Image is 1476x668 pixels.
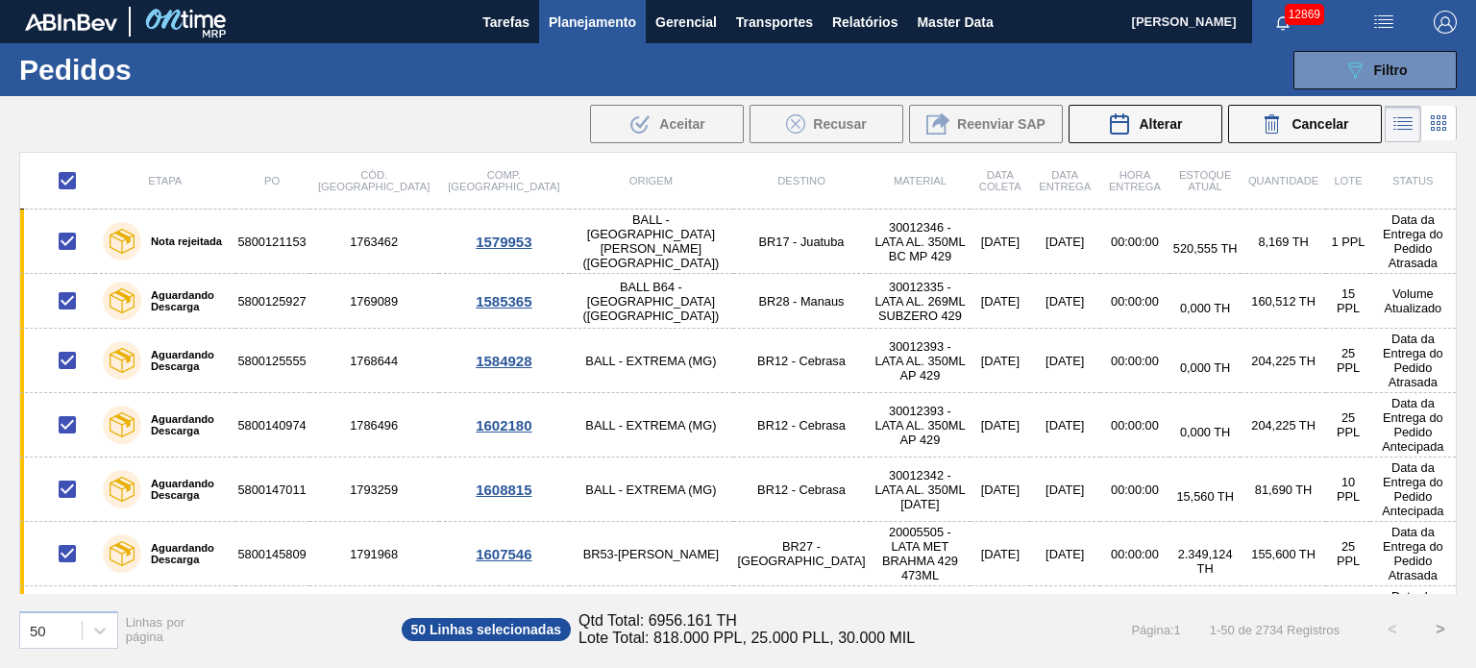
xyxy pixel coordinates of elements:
td: [DATE] [1030,458,1100,522]
span: Aceitar [659,116,704,132]
div: Recusar [750,105,903,143]
span: 50 Linhas selecionadas [402,618,571,641]
td: [DATE] [971,329,1030,393]
td: [DATE] [1030,329,1100,393]
td: Data da Entrega do Pedido Antecipada [1370,458,1457,522]
span: Cód. [GEOGRAPHIC_DATA] [318,169,430,192]
td: 7,780 TH [1241,586,1326,651]
td: 5800145809 [235,522,309,586]
td: [DATE] [971,210,1030,274]
td: 204,225 TH [1241,329,1326,393]
td: 30012335 - LATA AL. 269ML SUBZERO 429 [870,274,970,329]
td: 00:00:00 [1100,329,1170,393]
td: 00:00:00 [1100,393,1170,458]
label: Aguardando Descarga [141,349,228,372]
button: Filtro [1293,51,1457,89]
img: TNhmsLtSVTkK8tSr43FrP2fwEKptu5GPRR3wAAAABJRU5ErkJggg== [25,13,117,31]
span: Etapa [148,175,182,186]
td: 25 PPL [1326,522,1369,586]
h1: Pedidos [19,59,295,81]
td: 30012393 - LATA AL. 350ML AP 429 [870,586,970,651]
td: BR12 - Cebrasa [733,329,871,393]
span: Linhas por página [126,615,185,644]
span: Gerencial [655,11,717,34]
td: [DATE] [971,458,1030,522]
span: 0,000 TH [1180,425,1230,439]
span: Relatórios [832,11,898,34]
img: userActions [1372,11,1395,34]
td: BR28 - Manaus [733,586,871,651]
span: Cancelar [1291,116,1348,132]
td: 160,512 TH [1241,274,1326,329]
span: PO [264,175,280,186]
label: Nota rejeitada [141,235,222,247]
span: Transportes [736,11,813,34]
span: Comp. [GEOGRAPHIC_DATA] [448,169,559,192]
span: Recusar [813,116,866,132]
td: BR28 - Manaus [733,274,871,329]
td: 8,169 TH [1241,210,1326,274]
a: Aguardando Descarga58001259271769089BALL B64 - [GEOGRAPHIC_DATA] ([GEOGRAPHIC_DATA])BR28 - Manaus... [20,274,1457,329]
label: Aguardando Descarga [141,413,228,436]
a: Aguardando Descarga58001255551768644BALL - EXTREMA (MG)BR12 - Cebrasa30012393 - LATA AL. 350ML AP... [20,329,1457,393]
td: 1 PPL [1326,210,1369,274]
td: Data da Entrega do Pedido Atrasada [1370,586,1457,651]
button: Notificações [1252,9,1314,36]
span: 15,560 TH [1176,489,1234,504]
span: Filtro [1374,62,1408,78]
span: Quantidade [1248,175,1318,186]
td: 1769089 [309,274,439,329]
td: BR12 - Cebrasa [733,393,871,458]
div: Visão em Lista [1385,106,1421,142]
a: Aguardando Descarga58001470111793259BALL - EXTREMA (MG)BR12 - Cebrasa30012342 - LATA AL. 350ML [D... [20,458,1457,522]
span: 0,000 TH [1180,360,1230,375]
img: Logout [1434,11,1457,34]
div: 1608815 [442,482,567,498]
td: BALL - [GEOGRAPHIC_DATA][PERSON_NAME] ([GEOGRAPHIC_DATA]) [569,210,733,274]
td: [DATE] [971,586,1030,651]
td: [DATE] [1030,210,1100,274]
td: 10 PPL [1326,458,1369,522]
span: 1 - 50 de 2734 Registros [1210,623,1340,637]
td: BALL B64 - [GEOGRAPHIC_DATA] ([GEOGRAPHIC_DATA]) [569,274,733,329]
span: Destino [777,175,825,186]
td: 20005505 - LATA MET BRAHMA 429 473ML [870,522,970,586]
div: Aceitar [590,105,744,143]
div: Alterar Pedido [1069,105,1222,143]
label: Aguardando Descarga [141,289,228,312]
td: 5800125927 [235,274,309,329]
td: [DATE] [971,393,1030,458]
span: Status [1392,175,1433,186]
span: Hora Entrega [1109,169,1161,192]
td: 15 PPL [1326,274,1369,329]
td: 00:00:00 [1100,458,1170,522]
td: 1768644 [309,329,439,393]
div: 1607546 [442,546,567,562]
td: Data da Entrega do Pedido Atrasada [1370,522,1457,586]
td: 5800096619 [235,586,309,651]
span: Lote [1334,175,1362,186]
td: BALL - EXTREMA (MG) [569,393,733,458]
div: 50 [30,622,46,638]
td: 204,225 TH [1241,393,1326,458]
td: BALL - EXTREMA (MG) [569,329,733,393]
div: 1579953 [442,234,567,250]
td: BR53-[PERSON_NAME] [569,522,733,586]
span: Data Entrega [1039,169,1091,192]
a: Aguardando Descarga58001458091791968BR53-[PERSON_NAME]BR27 - [GEOGRAPHIC_DATA]20005505 - LATA MET... [20,522,1457,586]
td: [DATE] [1030,522,1100,586]
td: 1735626 [309,586,439,651]
span: 520,555 TH [1173,241,1238,256]
div: Visão em Cards [1421,106,1457,142]
label: Aguardando Descarga [141,542,228,565]
td: 1763462 [309,210,439,274]
td: BALL - EXTREMA (MG) [569,458,733,522]
span: Planejamento [549,11,636,34]
span: 2.349,124 TH [1178,547,1233,576]
td: 1791968 [309,522,439,586]
td: [DATE] [1030,274,1100,329]
td: Data da Entrega do Pedido Antecipada [1370,393,1457,458]
td: 30012342 - LATA AL. 350ML [DATE] [870,458,970,522]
